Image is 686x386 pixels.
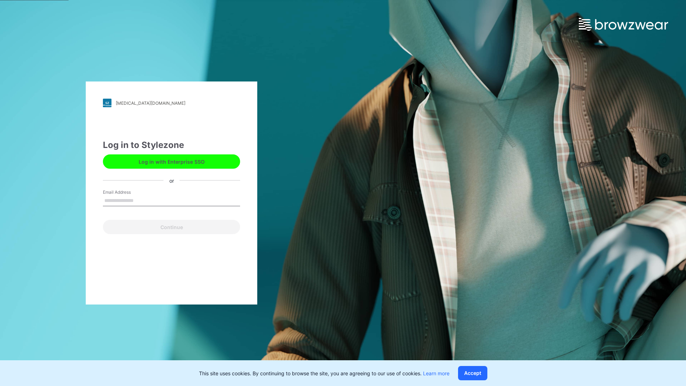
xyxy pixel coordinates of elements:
[103,99,240,107] a: [MEDICAL_DATA][DOMAIN_NAME]
[103,189,153,196] label: Email Address
[579,18,668,31] img: browzwear-logo.e42bd6dac1945053ebaf764b6aa21510.svg
[103,139,240,152] div: Log in to Stylezone
[423,370,449,376] a: Learn more
[199,370,449,377] p: This site uses cookies. By continuing to browse the site, you are agreeing to our use of cookies.
[458,366,487,380] button: Accept
[116,100,185,106] div: [MEDICAL_DATA][DOMAIN_NAME]
[164,177,180,184] div: or
[103,154,240,169] button: Log in with Enterprise SSO
[103,99,111,107] img: stylezone-logo.562084cfcfab977791bfbf7441f1a819.svg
